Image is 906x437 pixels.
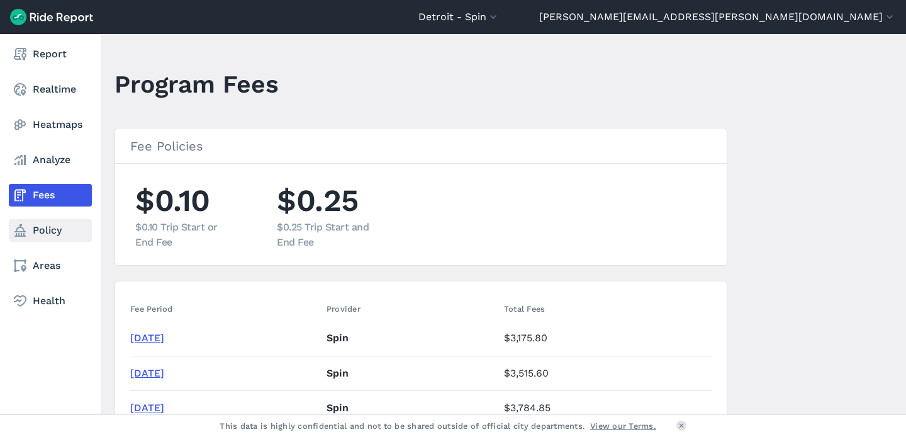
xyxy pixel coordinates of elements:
[322,321,499,356] td: Spin
[130,297,322,321] th: Fee Period
[499,297,712,321] th: Total Fees
[9,43,92,65] a: Report
[130,332,164,344] a: [DATE]
[9,149,92,171] a: Analyze
[115,67,279,101] h1: Program Fees
[9,78,92,101] a: Realtime
[322,297,499,321] th: Provider
[539,9,896,25] button: [PERSON_NAME][EMAIL_ADDRESS][PERSON_NAME][DOMAIN_NAME]
[277,179,377,250] li: $0.25
[322,356,499,390] td: Spin
[322,390,499,425] td: Spin
[135,179,236,250] li: $0.10
[135,220,236,250] div: $0.10 Trip Start or End Fee
[499,321,712,356] td: $3,175.80
[130,402,164,414] a: [DATE]
[9,290,92,312] a: Health
[499,390,712,425] td: $3,784.85
[130,367,164,379] a: [DATE]
[499,356,712,390] td: $3,515.60
[277,220,377,250] div: $0.25 Trip Start and End Fee
[9,113,92,136] a: Heatmaps
[115,128,727,164] h3: Fee Policies
[10,9,93,25] img: Ride Report
[9,254,92,277] a: Areas
[9,184,92,207] a: Fees
[418,9,500,25] button: Detroit - Spin
[590,420,656,432] a: View our Terms.
[9,219,92,242] a: Policy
